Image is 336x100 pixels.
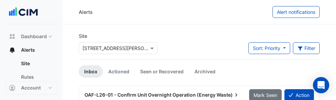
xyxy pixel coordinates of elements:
span: Sort: Priority [253,45,280,51]
a: Rules [16,70,57,84]
div: Alerts [79,8,93,16]
a: Site [16,57,57,70]
a: Inbox [79,65,103,78]
a: Archived [189,65,221,78]
span: Mark Seen [254,92,277,98]
span: Alerts [21,47,35,53]
button: Sort: Priority [248,42,290,54]
span: Waste) [217,92,240,98]
button: Dashboard [5,30,57,43]
span: Dashboard [21,33,47,40]
button: Alert notifications [273,6,320,18]
div: Open Intercom Messenger [313,77,329,93]
label: Site [79,32,87,40]
img: Company Logo [8,5,39,19]
app-icon: Dashboard [9,33,16,40]
a: Seen or Recovered [135,65,189,78]
app-icon: Alerts [9,47,16,53]
button: Alerts [5,43,57,57]
span: Account [21,84,41,91]
a: Actioned [103,65,135,78]
span: OAF-L26-01 - Confirm Unit Overnight Operation (Energy [85,92,216,98]
button: Account [5,81,57,95]
button: Filter [293,42,320,54]
div: Alerts [5,57,57,100]
span: Alert notifications [277,9,315,15]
